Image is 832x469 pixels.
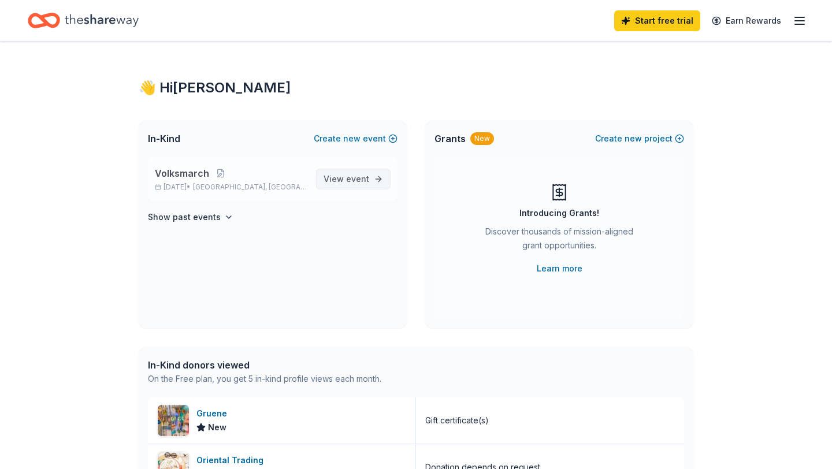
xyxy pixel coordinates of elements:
h4: Show past events [148,210,221,224]
div: New [470,132,494,145]
div: Oriental Trading [196,453,268,467]
div: On the Free plan, you get 5 in-kind profile views each month. [148,372,381,386]
div: Gift certificate(s) [425,414,489,427]
div: Gruene [196,407,232,420]
span: event [346,174,369,184]
a: Start free trial [614,10,700,31]
div: 👋 Hi [PERSON_NAME] [139,79,693,97]
a: Learn more [537,262,582,276]
span: new [625,132,642,146]
button: Createnewevent [314,132,398,146]
img: Image for Gruene [158,405,189,436]
button: Createnewproject [595,132,684,146]
div: In-Kind donors viewed [148,358,381,372]
span: Volksmarch [155,166,209,180]
span: new [343,132,361,146]
div: Introducing Grants! [519,206,599,220]
div: Discover thousands of mission-aligned grant opportunities. [481,225,638,257]
span: [GEOGRAPHIC_DATA], [GEOGRAPHIC_DATA] [193,183,307,192]
span: New [208,420,226,434]
p: [DATE] • [155,183,307,192]
a: Home [28,7,139,34]
a: View event [316,169,391,189]
span: View [324,172,369,186]
a: Earn Rewards [705,10,788,31]
span: Grants [434,132,466,146]
span: In-Kind [148,132,180,146]
button: Show past events [148,210,233,224]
